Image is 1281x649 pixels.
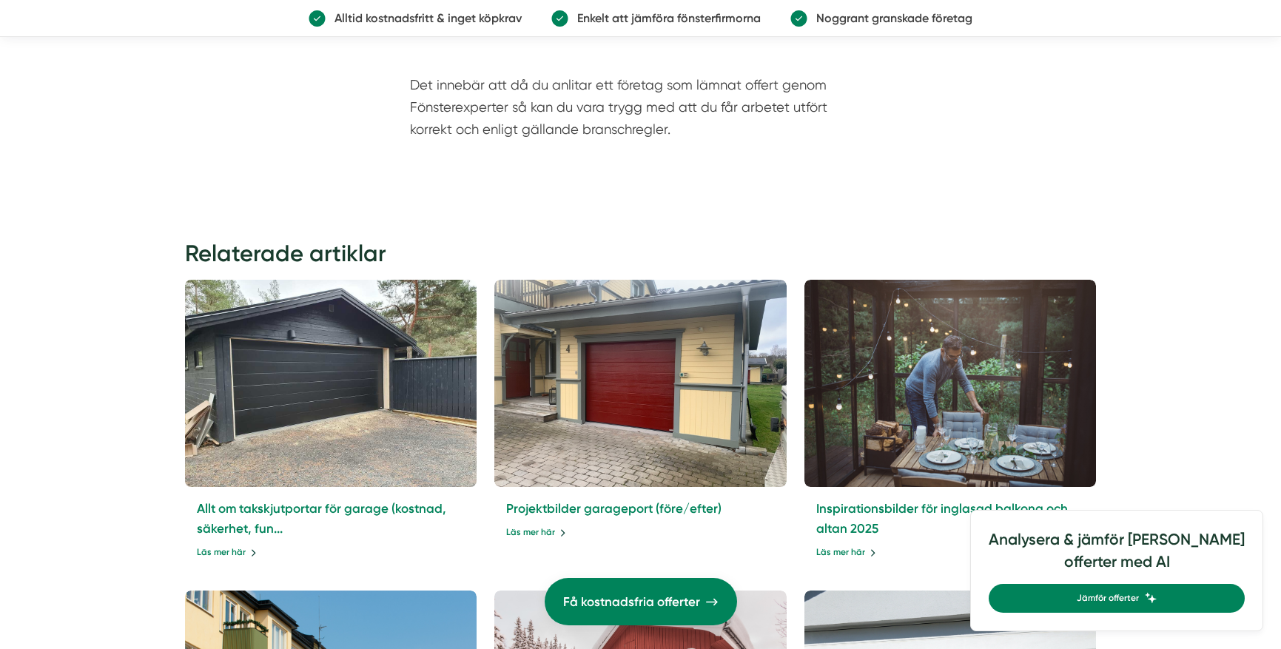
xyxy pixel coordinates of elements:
[185,238,1097,279] h2: Relaterade artiklar
[816,545,876,559] a: Läs mer här
[185,280,477,487] a: Takskjutport garage, takskjutport
[506,525,566,539] a: Läs mer här
[1077,591,1139,605] span: Jämför offerter
[326,9,522,27] p: Alltid kostnadsfritt & inget köpkrav
[804,280,1097,487] img: inglasad altan, inglasad balkong
[506,501,722,516] a: Projektbilder garageport (före/efter)
[807,9,972,27] p: Noggrant granskade företag
[410,74,872,140] p: Det innebär att då du anlitar ett företag som lämnat offert genom Fönsterexperter så kan du vara ...
[989,584,1245,613] a: Jämför offerter
[197,501,446,536] a: Allt om takskjutportar för garage (kostnad, säkerhet, fun...
[568,9,761,27] p: Enkelt att jämföra fönsterfirmorna
[816,501,1068,536] a: Inspirationsbilder för inglasad balkong och altan 2025
[563,592,700,612] span: Få kostnadsfria offerter
[178,275,484,492] img: Takskjutport garage, takskjutport
[989,528,1245,584] h4: Analysera & jämför [PERSON_NAME] offerter med AI
[545,578,737,625] a: Få kostnadsfria offerter
[494,280,787,487] img: inspiration garageport
[197,545,257,559] a: Läs mer här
